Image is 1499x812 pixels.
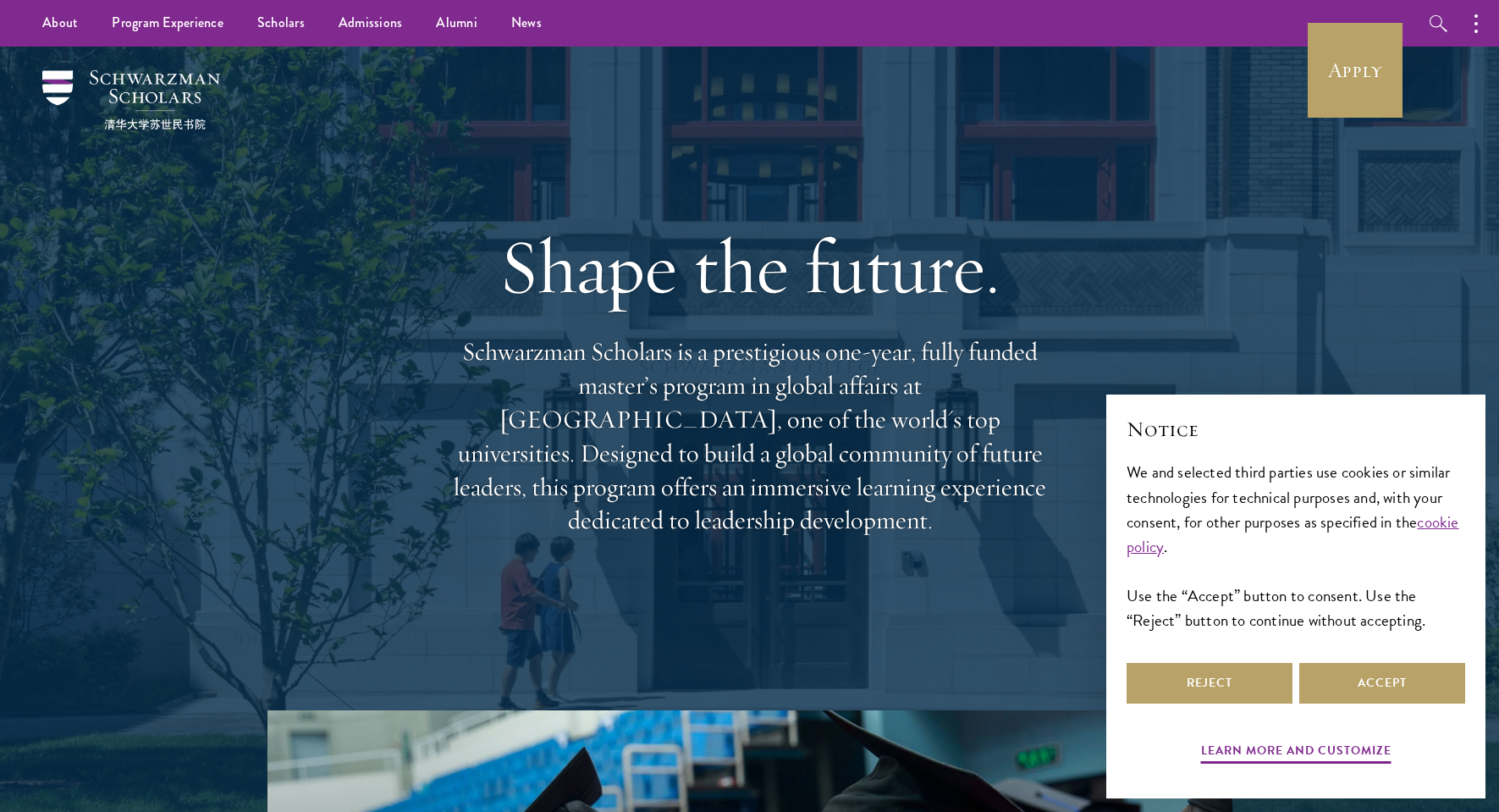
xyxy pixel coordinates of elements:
div: We and selected third parties use cookies or similar technologies for technical purposes and, wit... [1127,460,1465,632]
p: Schwarzman Scholars is a prestigious one-year, fully funded master’s program in global affairs at... [445,335,1055,538]
button: Accept [1299,663,1465,704]
img: Schwarzman Scholars [42,70,220,130]
a: cookie policy [1127,510,1459,559]
h1: Shape the future. [445,219,1055,314]
button: Learn more and customize [1201,740,1392,766]
button: Reject [1127,663,1292,704]
a: Apply [1308,23,1403,118]
h2: Notice [1127,415,1465,444]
